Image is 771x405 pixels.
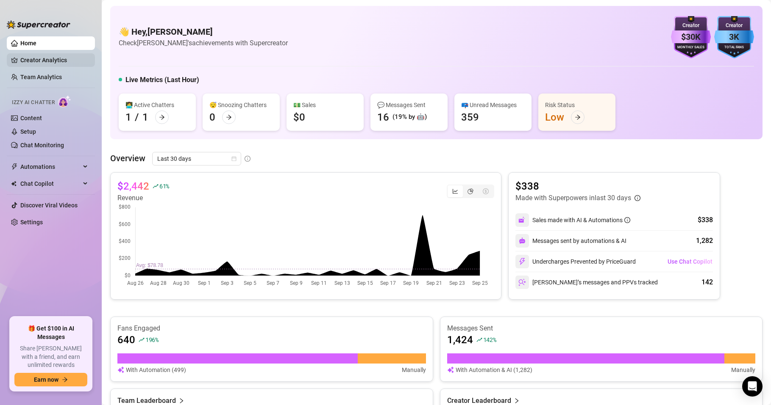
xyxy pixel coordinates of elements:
div: $338 [698,215,713,225]
div: 142 [701,277,713,287]
a: Creator Analytics [20,53,88,67]
span: arrow-right [159,114,165,120]
span: rise [139,337,145,343]
div: Sales made with AI & Automations [532,215,630,225]
span: line-chart [452,188,458,194]
article: Made with Superpowers in last 30 days [515,193,631,203]
span: 61 % [159,182,169,190]
a: Chat Monitoring [20,142,64,149]
div: 0 [209,110,215,124]
img: svg%3e [518,278,526,286]
span: Earn now [34,376,58,383]
div: 1,282 [696,236,713,246]
span: Automations [20,160,81,174]
span: dollar-circle [483,188,489,194]
img: svg%3e [518,216,526,224]
span: calendar [231,156,237,161]
div: 1 [125,110,131,124]
div: 1 [142,110,148,124]
button: Earn nowarrow-right [14,373,87,386]
span: Last 30 days [157,152,236,165]
article: With Automation & AI (1,282) [456,365,532,375]
article: With Automation (499) [126,365,186,375]
article: 1,424 [447,333,473,347]
img: svg%3e [447,365,454,375]
img: AI Chatter [58,95,71,107]
article: Check [PERSON_NAME]'s achievements with Supercreator [119,38,288,48]
div: 💬 Messages Sent [377,100,441,110]
article: Manually [731,365,755,375]
a: Settings [20,219,43,226]
article: Messages Sent [447,324,756,333]
div: 359 [461,110,479,124]
img: svg%3e [519,237,526,244]
span: pie-chart [468,188,473,194]
span: Izzy AI Chatter [12,99,55,107]
div: Risk Status [545,100,609,110]
div: Creator [671,22,711,30]
button: Use Chat Copilot [667,255,713,268]
div: segmented control [447,185,494,198]
img: Chat Copilot [11,181,17,187]
span: arrow-right [226,114,232,120]
span: Chat Copilot [20,177,81,190]
a: Content [20,115,42,121]
span: 🎁 Get $100 in AI Messages [14,325,87,341]
div: 3K [714,30,754,44]
a: Home [20,40,36,47]
div: Total Fans [714,45,754,50]
div: Messages sent by automations & AI [515,234,626,248]
span: rise [476,337,482,343]
span: 196 % [145,336,159,344]
div: 😴 Snoozing Chatters [209,100,273,110]
img: purple-badge-B9DA21FR.svg [671,16,711,58]
article: $338 [515,179,640,193]
div: 📪 Unread Messages [461,100,525,110]
div: $0 [293,110,305,124]
article: Manually [402,365,426,375]
article: $2,442 [117,179,149,193]
span: 142 % [483,336,496,344]
a: Discover Viral Videos [20,202,78,209]
div: Open Intercom Messenger [742,376,763,397]
span: Share [PERSON_NAME] with a friend, and earn unlimited rewards [14,344,87,369]
div: [PERSON_NAME]’s messages and PPVs tracked [515,276,658,289]
div: (19% by 🤖) [392,112,427,122]
div: 💵 Sales [293,100,357,110]
div: 16 [377,110,389,124]
span: arrow-right [62,377,68,383]
a: Team Analytics [20,74,62,80]
a: Setup [20,128,36,135]
img: logo-BBDzfeDw.svg [7,20,70,29]
img: blue-badge-DgoSNQY1.svg [714,16,754,58]
div: Monthly Sales [671,45,711,50]
h5: Live Metrics (Last Hour) [125,75,199,85]
div: Creator [714,22,754,30]
img: svg%3e [518,258,526,265]
article: Overview [110,152,145,165]
article: 640 [117,333,135,347]
span: Use Chat Copilot [668,258,713,265]
span: rise [153,183,159,189]
span: thunderbolt [11,163,18,170]
span: arrow-right [575,114,581,120]
div: $30K [671,30,711,44]
article: Revenue [117,193,169,203]
h4: 👋 Hey, [PERSON_NAME] [119,26,288,38]
span: info-circle [624,217,630,223]
div: 👩‍💻 Active Chatters [125,100,189,110]
article: Fans Engaged [117,324,426,333]
span: info-circle [245,156,251,162]
img: svg%3e [117,365,124,375]
div: Undercharges Prevented by PriceGuard [515,255,636,268]
span: info-circle [635,195,640,201]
